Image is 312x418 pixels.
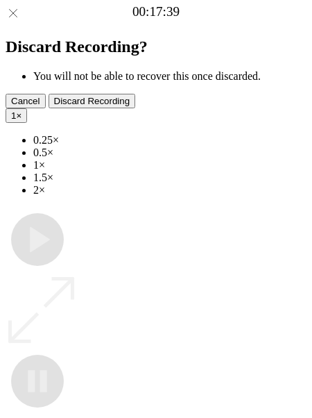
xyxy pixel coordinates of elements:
[33,147,306,159] li: 0.5×
[33,172,306,184] li: 1.5×
[33,159,306,172] li: 1×
[33,184,306,197] li: 2×
[6,37,306,56] h2: Discard Recording?
[49,94,136,108] button: Discard Recording
[6,108,27,123] button: 1×
[132,4,180,19] a: 00:17:39
[33,134,306,147] li: 0.25×
[11,110,16,121] span: 1
[33,70,306,83] li: You will not be able to recover this once discarded.
[6,94,46,108] button: Cancel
